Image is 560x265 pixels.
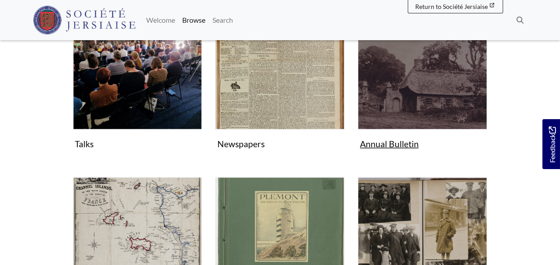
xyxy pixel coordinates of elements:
span: Feedback [547,127,557,163]
a: Welcome [143,11,179,29]
img: Société Jersiaise [33,6,136,34]
a: Société Jersiaise logo [33,4,136,37]
span: Return to Société Jersiaise [415,3,488,10]
a: Search [209,11,237,29]
a: Would you like to provide feedback? [542,119,560,169]
a: Browse [179,11,209,29]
